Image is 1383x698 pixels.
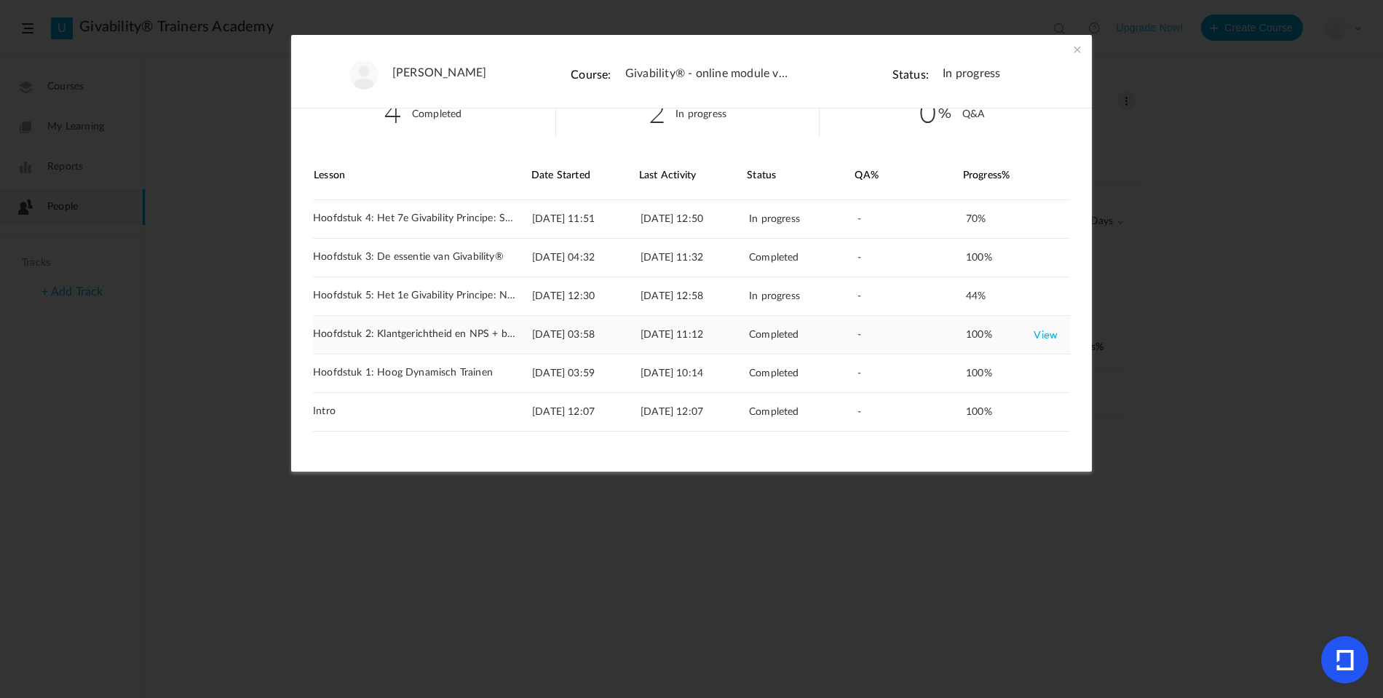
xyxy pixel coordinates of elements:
div: - [857,354,964,392]
div: [DATE] 12:07 [641,393,748,431]
div: [DATE] 03:59 [532,354,639,392]
div: Completed [749,393,856,431]
div: [DATE] 03:58 [532,316,639,354]
div: Status [747,152,854,199]
div: - [857,316,964,354]
a: View [1034,322,1058,348]
div: [DATE] 04:32 [532,239,639,277]
div: 100% [966,360,1058,386]
span: Hoofdstuk 5: Het 1e Givability Principe: Neem het initiatief, altijd [313,290,518,302]
div: In progress [749,277,856,315]
span: Hoofdstuk 2: Klantgerichtheid en NPS + behandelen 'Review opdracht' [313,328,518,341]
cite: In progress [675,109,726,119]
div: Date Started [531,152,638,199]
a: [PERSON_NAME] [392,66,487,80]
div: Completed [749,239,856,277]
div: 100% [966,322,1058,348]
span: 0 [919,90,951,132]
div: [DATE] 10:14 [641,354,748,392]
div: [DATE] 12:30 [532,277,639,315]
cite: Q&A [962,109,985,119]
span: Intro [313,405,336,418]
div: In progress [749,200,856,238]
div: 44% [966,283,1058,309]
div: QA% [855,152,962,199]
div: 70% [966,206,1058,232]
div: Last Activity [639,152,746,199]
span: Hoofdstuk 3: De essentie van Givability® [313,251,504,263]
span: Hoofdstuk 1: Hoog Dynamisch Trainen [313,367,493,379]
div: Completed [749,354,856,392]
img: user-image.png [349,60,379,90]
div: Completed [749,316,856,354]
div: Lesson [314,152,530,199]
div: [DATE] 12:07 [532,393,639,431]
div: [DATE] 11:12 [641,316,748,354]
div: - [857,393,964,431]
div: [DATE] 11:51 [532,200,639,238]
cite: Status: [892,69,929,81]
cite: Completed [412,109,462,119]
cite: Course: [571,69,611,81]
div: Progress% [963,152,1070,199]
div: 100% [966,245,1058,271]
div: [DATE] 11:32 [641,239,748,277]
span: Hoofdstuk 4: Het 7e Givability Principe: Speel en maak plezier [313,213,518,225]
div: - [857,239,964,277]
span: 4 [384,90,401,132]
div: [DATE] 12:58 [641,277,748,315]
span: 2 [649,90,665,132]
div: 100% [966,399,1058,425]
div: [DATE] 12:50 [641,200,748,238]
span: Givability® - online module voor Trainers in opleiding [625,67,793,81]
div: - [857,200,964,238]
div: - [857,277,964,315]
span: In progress [943,67,1000,81]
